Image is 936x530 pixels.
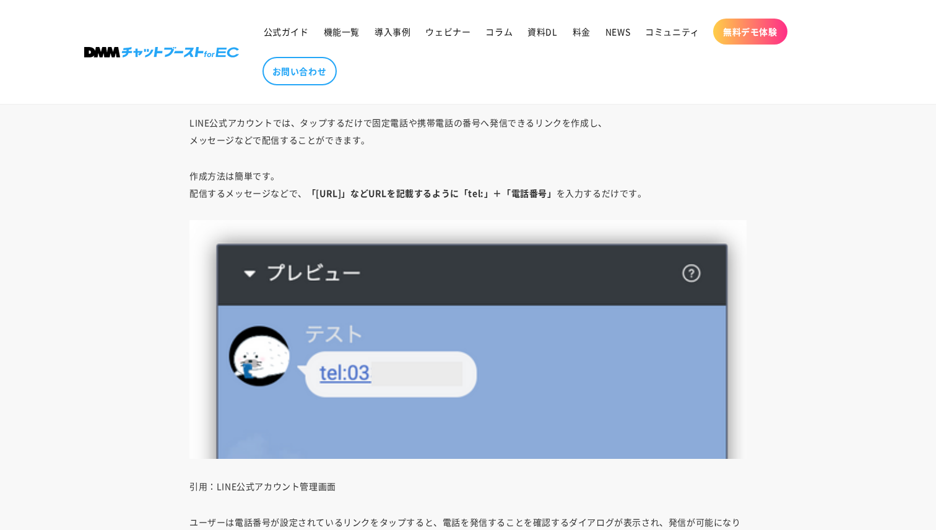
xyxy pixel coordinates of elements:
[418,19,478,45] a: ウェビナー
[324,26,360,37] span: 機能一覧
[189,477,747,495] p: 引用：LINE公式アカウント管理画面
[485,26,513,37] span: コラム
[713,19,787,45] a: 無料デモ体験
[527,26,557,37] span: 資料DL
[367,19,418,45] a: 導入事例
[605,26,630,37] span: NEWS
[307,187,557,199] strong: 「[URL]」などURLを記載するように「tel:」＋「電話番号」
[520,19,565,45] a: 資料DL
[375,26,410,37] span: 導入事例
[189,114,747,148] p: LINE公式アカウントでは、タップするだけで固定電話や携帯電話の番号へ発信できるリンクを作成し、 メッセージなどで配信することができます。
[573,26,591,37] span: 料金
[189,167,747,202] p: 作成方法は簡単です。 配信するメッセージなどで、 を入力するだけです。
[256,19,316,45] a: 公式ガイド
[262,57,337,85] a: お問い合わせ
[264,26,309,37] span: 公式ガイド
[316,19,367,45] a: 機能一覧
[645,26,700,37] span: コミュニティ
[425,26,470,37] span: ウェビナー
[723,26,778,37] span: 無料デモ体験
[598,19,638,45] a: NEWS
[84,47,239,58] img: 株式会社DMM Boost
[565,19,598,45] a: 料金
[272,66,327,77] span: お問い合わせ
[478,19,520,45] a: コラム
[638,19,707,45] a: コミュニティ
